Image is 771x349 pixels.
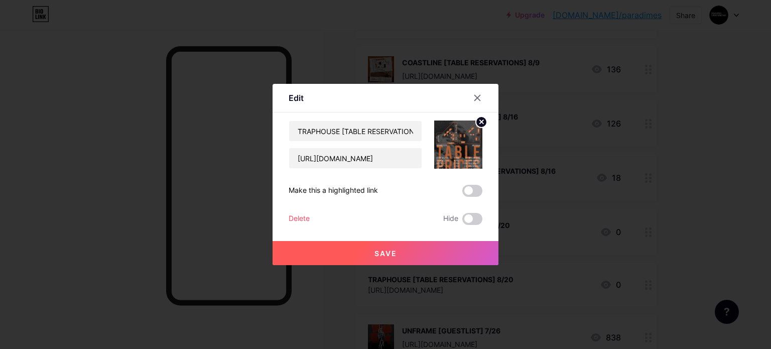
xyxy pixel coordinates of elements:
[434,121,482,169] img: link_thumbnail
[289,213,310,225] div: Delete
[289,148,422,168] input: URL
[374,249,397,258] span: Save
[289,121,422,141] input: Title
[443,213,458,225] span: Hide
[289,185,378,197] div: Make this a highlighted link
[273,241,498,265] button: Save
[289,92,304,104] div: Edit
